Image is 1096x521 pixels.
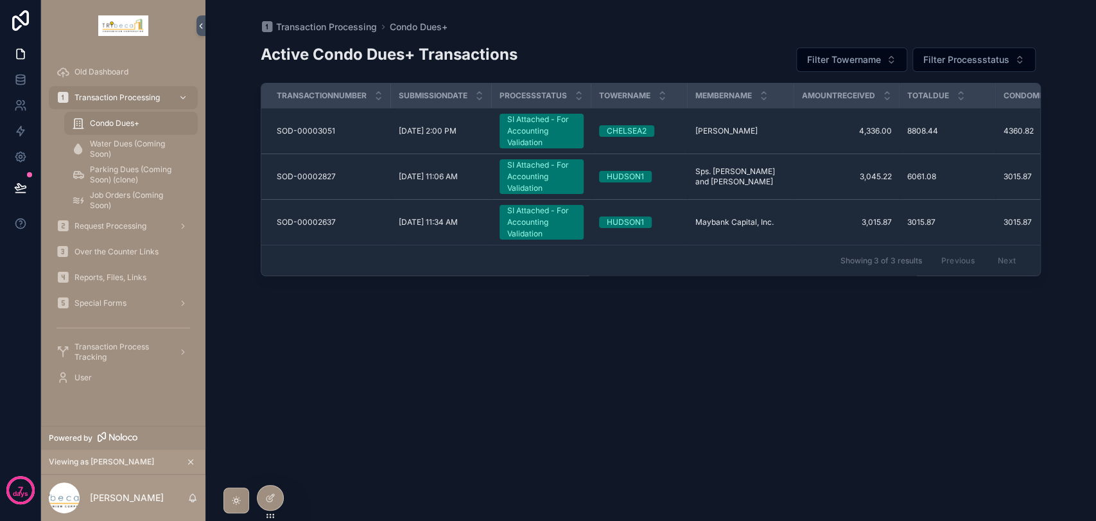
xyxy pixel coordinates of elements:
a: SI Attached - For Accounting Validation [500,159,584,194]
span: Totaldue [907,91,949,101]
a: 6061.08 [907,172,988,182]
h2: Active Condo Dues+ Transactions [261,44,518,65]
a: SOD-00002637 [277,217,383,227]
div: SI Attached - For Accounting Validation [507,205,576,240]
a: Special Forms [49,292,198,315]
button: Select Button [796,48,907,72]
span: Special Forms [74,298,126,308]
a: Condo Dues+ [390,21,448,33]
span: SOD-00002827 [277,172,336,182]
p: [PERSON_NAME] [90,491,164,504]
span: SOD-00003051 [277,126,335,136]
span: [DATE] 2:00 PM [399,126,457,136]
a: Transaction Process Tracking [49,340,198,364]
span: Job Orders (Coming Soon) [90,190,185,211]
a: SOD-00002827 [277,172,383,182]
a: Sps. [PERSON_NAME] and [PERSON_NAME] [695,166,787,187]
img: App logo [98,15,148,36]
button: Select Button [912,48,1036,72]
a: SOD-00003051 [277,126,383,136]
span: 3015.87 [1004,217,1032,227]
a: Parking Dues (Coming Soon) (clone) [64,163,198,186]
a: User [49,366,198,389]
a: [PERSON_NAME] [695,126,787,136]
a: Maybank Capital, Inc. [695,217,787,227]
span: Condo Dues+ [90,118,139,128]
div: scrollable content [41,51,205,406]
span: [DATE] 11:06 AM [399,172,458,182]
a: HUDSON1 [599,171,680,182]
span: Transaction Process Tracking [74,342,168,362]
a: Old Dashboard [49,60,198,84]
a: Condo Dues+ [64,112,198,135]
span: Maybank Capital, Inc. [695,217,774,227]
div: CHELSEA2 [607,125,647,137]
span: 3015.87 [1004,172,1032,182]
span: Membername [695,91,752,101]
span: Submissiondate [399,91,467,101]
a: Water Dues (Coming Soon) [64,137,198,161]
span: Towername [599,91,650,101]
span: Transactionnumber [277,91,367,101]
a: SI Attached - For Accounting Validation [500,114,584,148]
a: 3,045.22 [802,172,892,182]
span: Water Dues (Coming Soon) [90,139,185,159]
span: Old Dashboard [74,67,128,77]
span: Viewing as [PERSON_NAME] [49,457,154,467]
span: 8808.44 [907,126,938,136]
div: HUDSON1 [607,216,644,228]
span: Parking Dues (Coming Soon) (clone) [90,164,185,185]
span: Filter Processstatus [923,53,1009,66]
a: Transaction Processing [49,86,198,109]
span: SOD-00002637 [277,217,336,227]
span: Reports, Files, Links [74,272,146,283]
span: 4360.82 [1004,126,1034,136]
span: Powered by [49,433,92,443]
span: Transaction Processing [74,93,160,103]
a: SI Attached - For Accounting Validation [500,205,584,240]
span: Request Processing [74,221,146,231]
a: 8808.44 [907,126,988,136]
a: 3015.87 [907,217,988,227]
a: CHELSEA2 [599,125,680,137]
a: [DATE] 11:06 AM [399,172,484,182]
span: 3015.87 [907,217,935,227]
a: [DATE] 2:00 PM [399,126,484,136]
a: Job Orders (Coming Soon) [64,189,198,212]
span: Filter Towername [807,53,881,66]
span: User [74,373,92,383]
span: Processstatus [500,91,567,101]
div: SI Attached - For Accounting Validation [507,114,576,148]
span: 6061.08 [907,172,936,182]
a: Transaction Processing [261,21,377,33]
span: [PERSON_NAME] [695,126,758,136]
a: HUDSON1 [599,216,680,228]
a: [DATE] 11:34 AM [399,217,484,227]
a: 4,336.00 [802,126,892,136]
a: Powered by [41,426,205,450]
span: Showing 3 of 3 results [840,256,921,266]
a: Reports, Files, Links [49,266,198,289]
p: 7 [18,484,23,497]
span: Over the Counter Links [74,247,159,257]
div: SI Attached - For Accounting Validation [507,159,576,194]
a: Over the Counter Links [49,240,198,263]
span: [DATE] 11:34 AM [399,217,458,227]
div: HUDSON1 [607,171,644,182]
p: days [13,489,28,499]
span: Amountreceived [802,91,875,101]
a: Request Processing [49,215,198,238]
span: Transaction Processing [276,21,377,33]
a: 3,015.87 [802,217,892,227]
